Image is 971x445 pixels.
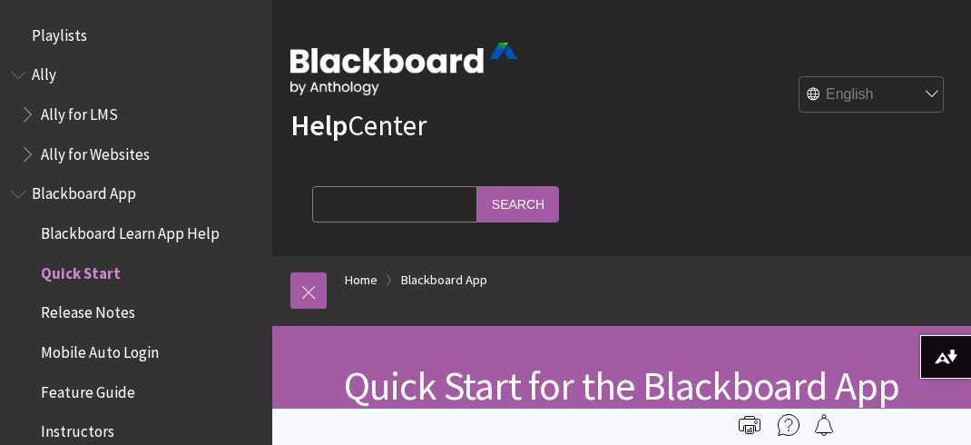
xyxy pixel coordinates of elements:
[345,269,378,292] a: Home
[344,361,900,410] span: Quick Start for the Blackboard App
[32,60,56,84] span: Ally
[41,139,150,163] span: Ally for Websites
[290,43,517,95] img: Blackboard by Anthology
[32,179,136,203] span: Blackboard App
[41,99,118,124] span: Ally for LMS
[11,20,261,51] nav: Book outline for Playlists
[41,337,159,361] span: Mobile Auto Login
[41,258,121,282] span: Quick Start
[41,377,135,401] span: Feature Guide
[41,298,135,322] span: Release Notes
[41,218,220,242] span: Blackboard Learn App Help
[11,60,261,170] nav: Book outline for Anthology Ally Help
[290,107,348,143] strong: Help
[41,417,114,441] span: Instructors
[778,414,799,436] img: More help
[813,414,835,436] img: Follow this page
[477,186,559,222] input: Search
[290,107,427,143] a: HelpCenter
[32,20,87,44] span: Playlists
[401,269,487,292] a: Blackboard App
[739,414,760,436] img: Print
[799,77,945,114] select: Site Language Selector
